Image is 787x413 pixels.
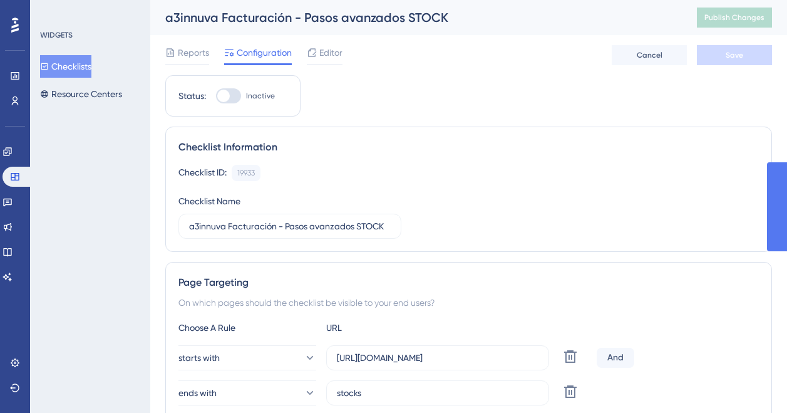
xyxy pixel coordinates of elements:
span: Editor [319,45,342,60]
span: Configuration [237,45,292,60]
div: Choose A Rule [178,320,316,335]
div: Checklist Name [178,194,240,209]
button: starts with [178,345,316,370]
button: Resource Centers [40,83,122,105]
div: Status: [178,88,206,103]
div: 19933 [237,168,255,178]
iframe: UserGuiding AI Assistant Launcher [734,363,772,401]
button: ends with [178,380,316,405]
span: Publish Changes [704,13,764,23]
div: Checklist Information [178,140,759,155]
div: On which pages should the checklist be visible to your end users? [178,295,759,310]
input: Type your Checklist name [189,219,391,233]
input: yourwebsite.com/path [337,386,538,400]
span: Reports [178,45,209,60]
button: Cancel [612,45,687,65]
input: yourwebsite.com/path [337,351,538,365]
span: Inactive [246,91,275,101]
div: And [597,348,634,368]
div: WIDGETS [40,30,73,40]
span: Save [726,50,743,60]
button: Checklists [40,55,91,78]
span: Cancel [637,50,662,60]
button: Publish Changes [697,8,772,28]
div: a3innuva Facturación - Pasos avanzados STOCK [165,9,666,26]
span: starts with [178,350,220,365]
button: Save [697,45,772,65]
div: Page Targeting [178,275,759,290]
span: ends with [178,385,217,400]
div: URL [326,320,464,335]
div: Checklist ID: [178,165,227,181]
